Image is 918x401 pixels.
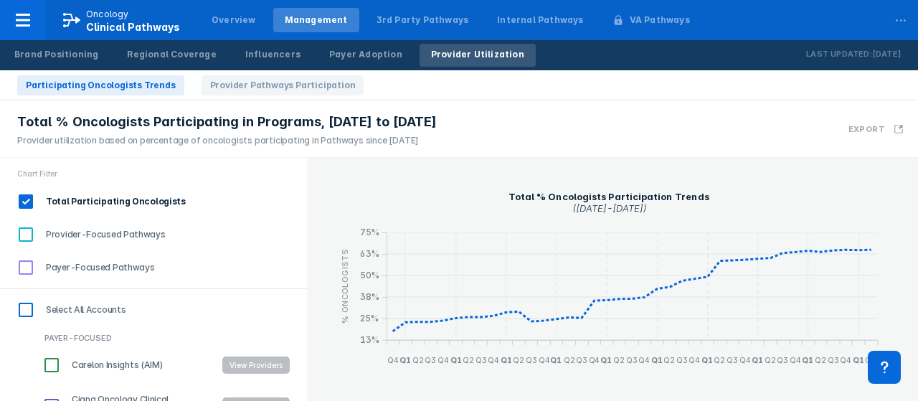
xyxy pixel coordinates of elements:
text: 63% [359,248,379,259]
tspan: Q2 [412,355,423,365]
tspan: Q1 [752,355,763,365]
span: Participating Oncologists Trends [17,75,184,95]
tspan: Q4 [538,355,550,365]
div: 3rd Party Pathways [377,14,469,27]
tspan: Q1 [500,355,511,365]
tspan: Q2 [815,355,826,365]
button: View Providers [222,357,290,374]
tspan: Q4 [739,355,752,365]
h3: Export [848,124,885,134]
div: Management [285,14,348,27]
text: 25% [359,313,379,324]
tspan: Q3 [626,355,638,365]
div: Overview [212,14,256,27]
tspan: Q2 [714,355,725,365]
a: Management [273,8,359,32]
span: Provider-Focused Pathways [38,228,166,241]
text: 13% [359,334,379,345]
div: Regional Coverage [127,48,216,61]
tspan: Q4 [638,355,650,365]
tspan: Q2 [865,355,876,365]
div: Provider Utilization [431,48,524,61]
div: Payer-Focused [44,331,307,345]
text: 75% [359,227,379,237]
tspan: Q1 [399,355,410,365]
div: Payer Adoption [329,48,402,61]
tspan: Q3 [676,355,688,365]
a: Brand Positioning [3,44,110,67]
tspan: Q2 [663,355,675,365]
tspan: Q2 [613,355,625,365]
tspan: Q1 [651,355,663,365]
div: Provider utilization based on percentage of oncologists participating in Pathways since [DATE] [17,134,437,147]
p: Last Updated: [806,47,872,62]
tspan: Q3 [727,355,738,365]
tspan: Q1 [600,355,612,365]
div: Contact Support [868,351,901,384]
span: Select All Accounts [38,303,126,316]
span: Total % Oncologists Participating in Programs, [DATE] to [DATE] [17,113,437,131]
span: Provider Pathways Participation [202,75,364,95]
tspan: Q1 [550,355,562,365]
tspan: Q4 [387,355,399,365]
a: 3rd Party Pathways [365,8,481,32]
a: Provider Utilization [420,44,536,67]
tspan: Q4 [588,355,600,365]
tspan: Q3 [424,355,435,365]
p: Oncology [86,8,129,21]
div: Internal Pathways [497,14,583,27]
a: Influencers [234,44,312,67]
span: Clinical Pathways [86,21,180,33]
span: Total Participating Oncologists [38,195,186,208]
tspan: Q2 [563,355,574,365]
tspan: Q2 [462,355,473,365]
a: Regional Coverage [115,44,227,67]
tspan: Q4 [840,355,852,365]
tspan: Q4 [790,355,802,365]
tspan: Q4 [688,355,701,365]
span: Payer-Focused Pathways [38,261,154,274]
div: VA Pathways [630,14,690,27]
tspan: Q2 [765,355,776,365]
text: 38% [359,291,379,302]
tspan: % ONCOLOGISTS [339,249,349,324]
tspan: Q2 [512,355,524,365]
tspan: Q1 [853,355,864,365]
tspan: Q3 [575,355,587,365]
tspan: Q1 [802,355,813,365]
a: Payer Adoption [318,44,414,67]
div: Influencers [245,48,301,61]
tspan: Q3 [777,355,788,365]
a: Overview [200,8,268,32]
button: Export [840,106,912,151]
div: ... [886,2,915,32]
a: Internal Pathways [486,8,595,32]
p: [DATE] [872,47,901,62]
tspan: Q1 [701,355,713,365]
span: Carelon Insights (AIM) [64,359,162,372]
tspan: Total % Oncologists Participation Trends [508,191,709,202]
tspan: Q3 [475,355,486,365]
text: 50% [359,270,379,280]
g: line chart entitled <div> <div style=' color: #0E2539; font-weight: bold; '>Total % Oncologists P... [333,184,892,376]
tspan: Q4 [487,355,499,365]
tspan: Q4 [437,355,449,365]
tspan: Q3 [828,355,839,365]
div: Brand Positioning [14,48,98,61]
tspan: ([DATE]-[DATE]) [572,202,647,214]
tspan: Q1 [450,355,461,365]
tspan: Q3 [525,355,536,365]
